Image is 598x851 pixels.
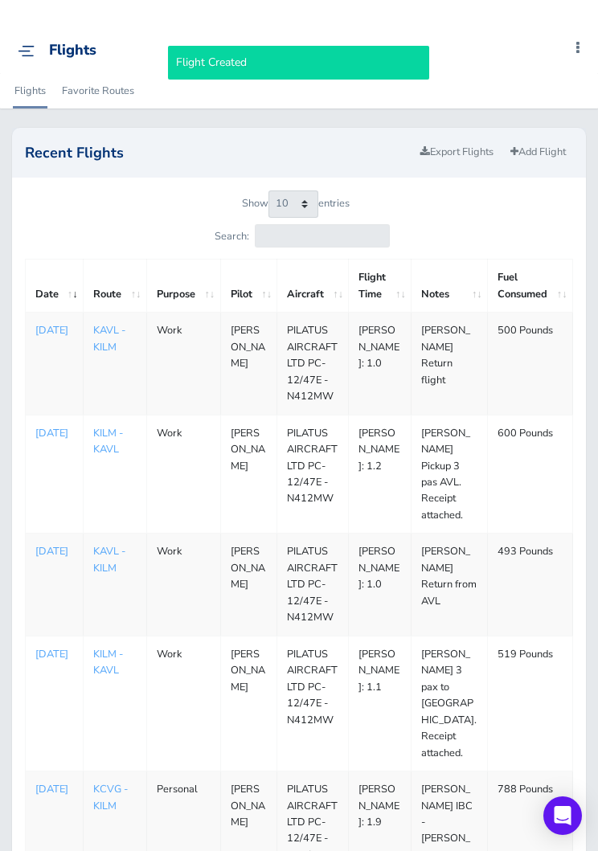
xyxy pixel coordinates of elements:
[146,534,220,636] td: Work
[215,224,389,248] label: Search:
[349,636,412,771] td: [PERSON_NAME]: 1.1
[255,224,390,248] input: Search:
[220,636,277,771] td: [PERSON_NAME]
[220,415,277,534] td: [PERSON_NAME]
[93,782,128,812] a: KCVG - KILM
[146,636,220,771] td: Work
[25,145,413,160] h2: Recent Flights
[242,190,350,218] label: Show entries
[49,42,96,59] div: Flights
[488,415,573,534] td: 600 Pounds
[35,425,73,441] a: [DATE]
[93,426,123,456] a: KILM - KAVL
[277,534,349,636] td: PILATUS AIRCRAFT LTD PC-12/47E - N412MW
[412,260,488,313] th: Notes: activate to sort column ascending
[277,636,349,771] td: PILATUS AIRCRAFT LTD PC-12/47E - N412MW
[146,313,220,415] td: Work
[220,534,277,636] td: [PERSON_NAME]
[35,543,73,559] a: [DATE]
[349,313,412,415] td: [PERSON_NAME]: 1.0
[220,313,277,415] td: [PERSON_NAME]
[93,544,125,575] a: KAVL - KILM
[268,190,318,218] select: Showentries
[277,260,349,313] th: Aircraft: activate to sort column ascending
[413,141,501,164] a: Export Flights
[412,313,488,415] td: [PERSON_NAME] Return flight
[412,534,488,636] td: [PERSON_NAME] Return from AVL
[35,322,73,338] a: [DATE]
[349,415,412,534] td: [PERSON_NAME]: 1.2
[543,796,582,835] div: Open Intercom Messenger
[146,415,220,534] td: Work
[220,260,277,313] th: Pilot: activate to sort column ascending
[60,73,136,108] a: Favorite Routes
[84,260,147,313] th: Route: activate to sort column ascending
[412,636,488,771] td: [PERSON_NAME] 3 pax to [GEOGRAPHIC_DATA]. Receipt attached.
[146,260,220,313] th: Purpose: activate to sort column ascending
[349,534,412,636] td: [PERSON_NAME]: 1.0
[13,73,47,108] a: Flights
[168,46,429,80] div: Flight Created
[349,260,412,313] th: Flight Time: activate to sort column ascending
[488,260,573,313] th: Fuel Consumed: activate to sort column ascending
[93,647,123,677] a: KILM - KAVL
[277,313,349,415] td: PILATUS AIRCRAFT LTD PC-12/47E - N412MW
[26,260,84,313] th: Date: activate to sort column ascending
[18,45,35,57] img: menu_img
[412,415,488,534] td: [PERSON_NAME] Pickup 3 pas AVL. Receipt attached.
[488,636,573,771] td: 519 Pounds
[93,323,125,354] a: KAVL - KILM
[35,781,73,797] a: [DATE]
[35,646,73,662] a: [DATE]
[277,415,349,534] td: PILATUS AIRCRAFT LTD PC-12/47E - N412MW
[488,313,573,415] td: 500 Pounds
[488,534,573,636] td: 493 Pounds
[503,141,573,164] a: Add Flight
